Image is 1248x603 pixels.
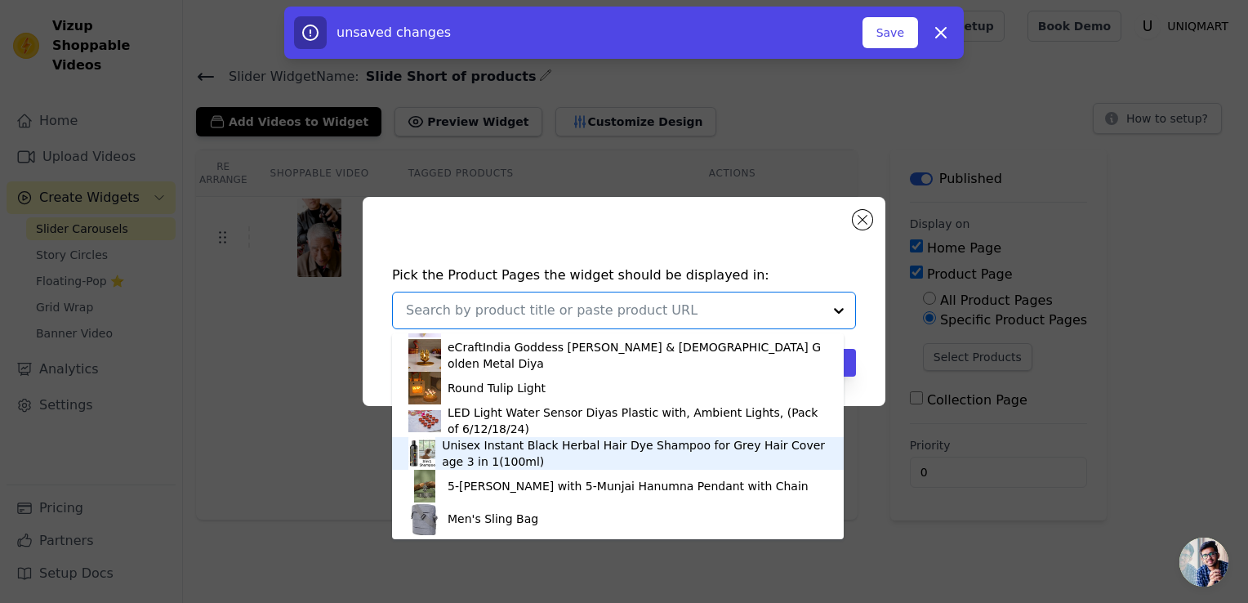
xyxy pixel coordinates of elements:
div: 5-[PERSON_NAME] with 5-Munjai Hanumna Pendant with Chain [448,478,809,494]
div: Round Tulip Light [448,380,546,396]
div: Unisex Instant Black Herbal Hair Dye Shampoo for Grey Hair Coverage 3 in 1(100ml) [442,437,827,470]
img: product thumbnail [408,372,441,404]
a: Open chat [1179,538,1228,587]
img: product thumbnail [408,502,441,535]
img: product thumbnail [408,339,441,372]
button: Close modal [853,210,872,230]
div: LED Light Water Sensor Diyas Plastic with, Ambient Lights, (Pack of 6/12/18/24) [448,404,827,437]
span: unsaved changes [337,25,451,40]
h4: Pick the Product Pages the widget should be displayed in: [392,266,856,285]
img: product thumbnail [408,437,435,470]
img: product thumbnail [408,470,441,502]
button: Save [862,17,918,48]
img: product thumbnail [408,404,441,437]
div: eCraftIndia Goddess [PERSON_NAME] & [DEMOGRAPHIC_DATA] Golden Metal Diya [448,339,827,372]
div: Men's Sling Bag [448,511,538,527]
input: Search by product title or paste product URL [406,301,822,320]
